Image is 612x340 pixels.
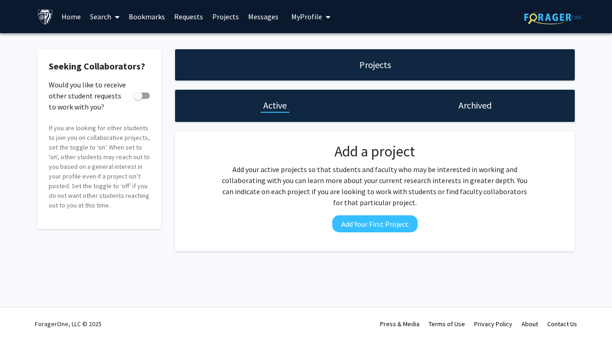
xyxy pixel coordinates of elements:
[208,0,244,33] a: Projects
[57,0,85,33] a: Home
[124,0,170,33] a: Bookmarks
[219,164,531,208] p: Add your active projects so that students and faculty who may be interested in working and collab...
[263,99,287,112] h1: Active
[521,320,538,328] a: About
[429,320,465,328] a: Terms of Use
[7,299,39,333] iframe: Chat
[219,143,531,160] h2: Add a project
[524,10,582,24] img: ForagerOne Logo
[170,0,208,33] a: Requests
[49,79,130,112] span: Would you like to receive other student requests to work with you?
[380,320,419,328] a: Press & Media
[359,58,391,71] h1: Projects
[459,99,492,112] h1: Archived
[85,0,124,33] a: Search
[332,215,418,232] button: Add Your First Project
[49,123,150,210] p: If you are looking for other students to join you on collaborative projects, set the toggle to ‘o...
[49,61,150,72] h2: Seeking Collaborators?
[474,320,512,328] a: Privacy Policy
[291,12,322,21] span: My Profile
[37,9,53,25] img: Johns Hopkins University Logo
[547,320,577,328] a: Contact Us
[35,308,102,340] div: ForagerOne, LLC © 2025
[244,0,283,33] a: Messages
